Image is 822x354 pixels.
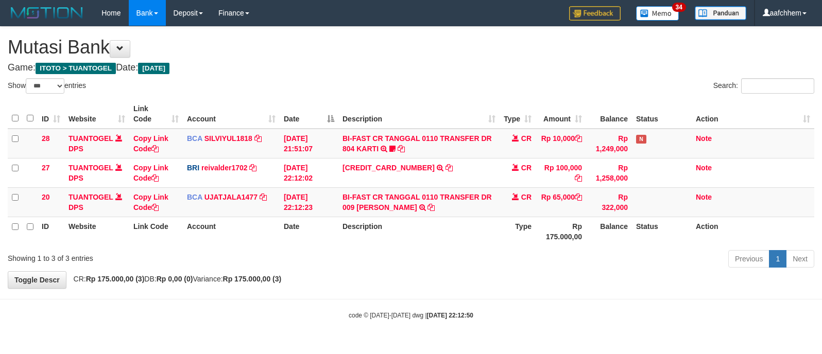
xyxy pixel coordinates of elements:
[636,6,679,21] img: Button%20Memo.svg
[692,217,814,246] th: Action
[521,134,532,143] span: CR
[64,187,129,217] td: DPS
[342,193,492,211] a: BI-FAST CR TANGGAL 0110 TRANSFER DR 009 [PERSON_NAME]
[586,158,632,187] td: Rp 1,258,000
[741,78,814,94] input: Search:
[586,129,632,158] td: Rp 1,249,000
[8,249,335,263] div: Showing 1 to 3 of 3 entries
[183,99,280,129] th: Account: activate to sort column ascending
[8,271,66,289] a: Toggle Descr
[427,312,473,319] strong: [DATE] 22:12:50
[427,203,435,211] a: Copy BI-FAST CR TANGGAL 0110 TRANSFER DR 009 MUHAMMAD FURKAN to clipboard
[536,99,586,129] th: Amount: activate to sort column ascending
[204,193,258,201] a: UJATJALA1477
[133,193,168,211] a: Copy Link Code
[280,129,338,158] td: [DATE] 21:51:07
[586,217,632,246] th: Balance
[280,99,338,129] th: Date: activate to sort column descending
[68,275,282,283] span: CR: DB: Variance:
[8,37,814,58] h1: Mutasi Bank
[521,193,532,201] span: CR
[338,99,500,129] th: Description: activate to sort column ascending
[38,217,64,246] th: ID
[342,164,435,172] a: [CREDIT_CARD_NUMBER]
[42,193,50,201] span: 20
[696,193,712,201] a: Note
[575,193,582,201] a: Copy Rp 65,000 to clipboard
[569,6,621,21] img: Feedback.jpg
[280,217,338,246] th: Date
[187,164,199,172] span: BRI
[187,134,202,143] span: BCA
[38,99,64,129] th: ID: activate to sort column ascending
[187,193,202,201] span: BCA
[8,63,814,73] h4: Game: Date:
[536,217,586,246] th: Rp 175.000,00
[338,217,500,246] th: Description
[280,158,338,187] td: [DATE] 22:12:02
[157,275,193,283] strong: Rp 0,00 (0)
[8,5,86,21] img: MOTION_logo.png
[342,134,492,153] a: BI-FAST CR TANGGAL 0110 TRANSFER DR 804 KARTI
[500,99,536,129] th: Type: activate to sort column ascending
[696,164,712,172] a: Note
[133,134,168,153] a: Copy Link Code
[223,275,282,283] strong: Rp 175.000,00 (3)
[249,164,256,172] a: Copy reivalder1702 to clipboard
[26,78,64,94] select: Showentries
[696,134,712,143] a: Note
[446,164,453,172] a: Copy 367001009882502 to clipboard
[129,217,183,246] th: Link Code
[68,134,113,143] a: TUANTOGEL
[68,164,113,172] a: TUANTOGEL
[536,158,586,187] td: Rp 100,000
[349,312,473,319] small: code © [DATE]-[DATE] dwg |
[64,129,129,158] td: DPS
[260,193,267,201] a: Copy UJATJALA1477 to clipboard
[129,99,183,129] th: Link Code: activate to sort column ascending
[183,217,280,246] th: Account
[133,164,168,182] a: Copy Link Code
[786,250,814,268] a: Next
[575,174,582,182] a: Copy Rp 100,000 to clipboard
[280,187,338,217] td: [DATE] 22:12:23
[36,63,116,74] span: ITOTO > TUANTOGEL
[254,134,262,143] a: Copy SILVIYUL1818 to clipboard
[64,99,129,129] th: Website: activate to sort column ascending
[769,250,786,268] a: 1
[64,217,129,246] th: Website
[521,164,532,172] span: CR
[636,135,646,144] span: Has Note
[695,6,746,20] img: panduan.png
[536,129,586,158] td: Rp 10,000
[398,145,405,153] a: Copy BI-FAST CR TANGGAL 0110 TRANSFER DR 804 KARTI to clipboard
[536,187,586,217] td: Rp 65,000
[500,217,536,246] th: Type
[632,217,692,246] th: Status
[204,134,252,143] a: SILVIYUL1818
[692,99,814,129] th: Action: activate to sort column ascending
[728,250,769,268] a: Previous
[672,3,686,12] span: 34
[138,63,169,74] span: [DATE]
[586,187,632,217] td: Rp 322,000
[713,78,814,94] label: Search:
[575,134,582,143] a: Copy Rp 10,000 to clipboard
[64,158,129,187] td: DPS
[201,164,248,172] a: reivalder1702
[42,164,50,172] span: 27
[42,134,50,143] span: 28
[632,99,692,129] th: Status
[586,99,632,129] th: Balance
[86,275,145,283] strong: Rp 175.000,00 (3)
[8,78,86,94] label: Show entries
[68,193,113,201] a: TUANTOGEL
